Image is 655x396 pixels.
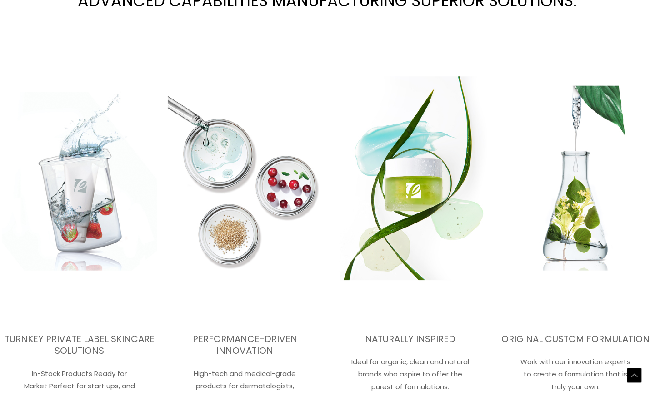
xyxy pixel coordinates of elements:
a: Naturally Inspired Private Label Skincare Image featuring skincare jar and seaweed ingredients [333,42,488,315]
img: Original Custom Formulation [498,42,653,315]
h3: TURNKEY PRIVATE LABEL SKINCARE SOLUTIONS [2,333,157,356]
h3: ORIGINAL CUSTOM FORMULATION [498,333,653,345]
img: Performance Driven Skincare Innovation Image showing a Petri-dish and various ingredients [168,42,322,315]
p: Work with our innovation experts to create a formulation that is truly your own. [498,356,653,394]
h3: PERFORMANCE-DRIVEN INNOVATION [168,333,322,356]
p: Ideal for organic, clean and natural brands who aspire to offer the purest of formulations. [333,356,488,394]
h3: NATURALLY INSPIRED [333,333,488,345]
img: Naturally Inspired Private Label Skincare Image featuring skincare jar and seaweed ingredients [325,29,495,328]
